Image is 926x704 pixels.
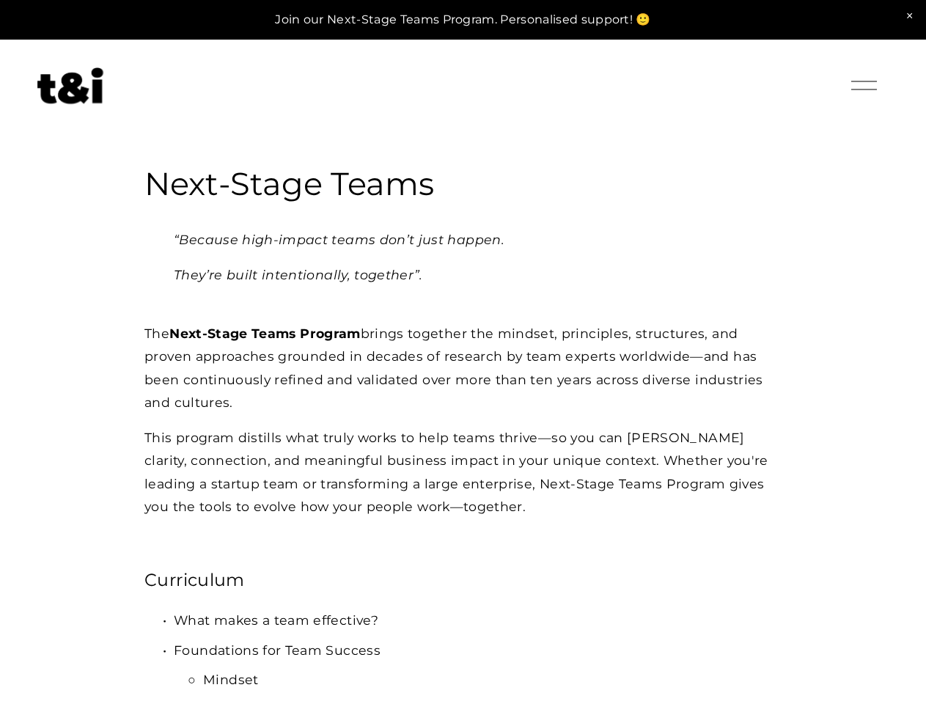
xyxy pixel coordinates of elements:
p: Foundations for Team Success [174,639,782,662]
p: What makes a team effective? [174,609,782,632]
p: Curriculum [144,565,782,595]
img: Future of Work Experts [37,67,103,104]
h3: Next-Stage Teams [144,164,782,205]
p: Mindset [203,668,782,692]
p: This program distills what truly works to help teams thrive—so you can [PERSON_NAME] clarity, con... [144,426,782,518]
p: The brings together the mindset, principles, structures, and proven approaches grounded in decade... [144,322,782,414]
strong: Next-Stage Teams Program [169,326,360,341]
em: “Because high-impact teams don’t just happen. [174,232,504,247]
em: They’re built intentionally, together”. [174,267,423,282]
